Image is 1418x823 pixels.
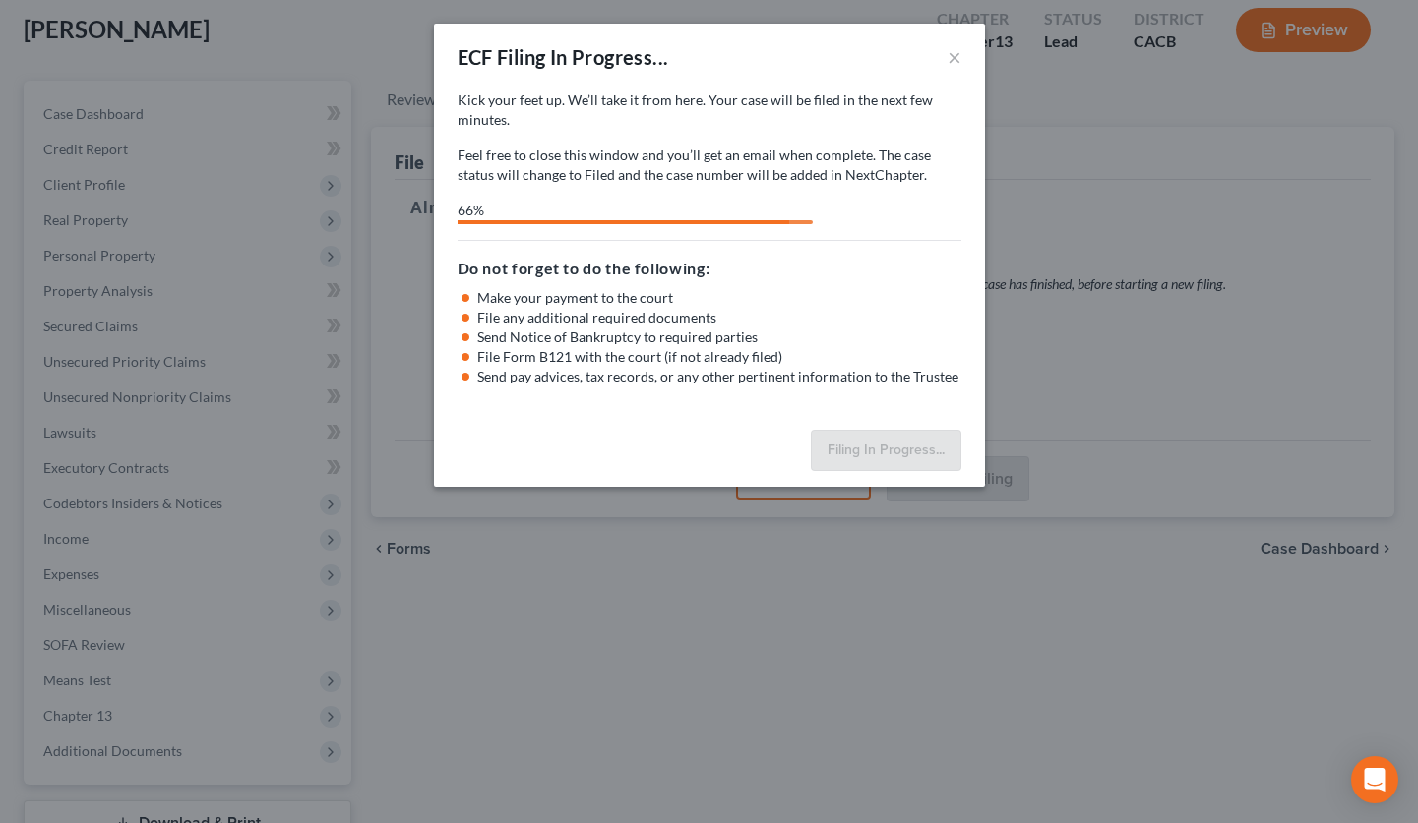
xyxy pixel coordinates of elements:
button: × [948,45,961,69]
li: Send pay advices, tax records, or any other pertinent information to the Trustee [477,367,961,386]
li: File Form B121 with the court (if not already filed) [477,347,961,367]
li: File any additional required documents [477,308,961,327]
h5: Do not forget to do the following: [458,257,961,280]
p: Kick your feet up. We’ll take it from here. Your case will be filed in the next few minutes. [458,90,961,130]
div: ECF Filing In Progress... [458,43,669,71]
li: Send Notice of Bankruptcy to required parties [477,327,961,347]
div: 66% [458,201,790,220]
li: Make your payment to the court [477,288,961,308]
button: Filing In Progress... [811,430,961,471]
p: Feel free to close this window and you’ll get an email when complete. The case status will change... [458,146,961,185]
div: Open Intercom Messenger [1351,756,1398,803]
